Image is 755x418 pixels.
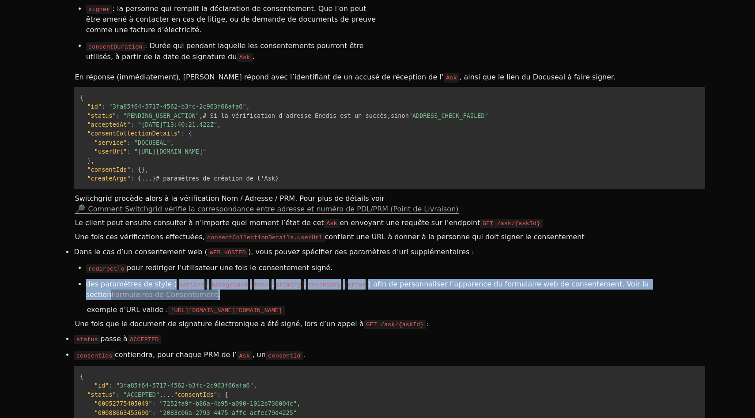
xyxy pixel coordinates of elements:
code: Ask [237,351,252,360]
div: Une fois que le document de signature électronique a été signé, lors d’un appel à : [74,317,705,331]
code: error [345,280,368,289]
span: : [116,391,120,398]
span: "acceptedAt" [87,121,130,128]
a: Formulaires de Consentement [111,290,218,299]
span: 🔎 [75,204,85,214]
span: "userUrl" [94,148,127,155]
div: Le client peut ensuite consulter à n’importe quel moment l’état de cet en envoyant une requête su... [74,216,705,230]
code: [URL][DOMAIN_NAME][DOMAIN_NAME] [168,306,285,315]
span: } [152,175,156,182]
span: { [80,373,83,380]
span: : [127,148,130,155]
code: consentIds [74,351,114,360]
span: "ACCEPTED" [123,391,159,398]
span: , [170,139,174,146]
code: Ask [324,219,340,228]
span: , [145,166,148,173]
span: } [87,157,91,164]
span: : [181,130,185,137]
li: passe à [74,331,705,347]
span: { [138,175,141,182]
span: } [275,175,279,182]
code: ACCEPTED [128,335,161,344]
span: "[URL][DOMAIN_NAME]" [134,148,207,155]
span: , [297,400,300,407]
code: consentDuration [86,42,145,51]
li: contiendra, pour chaque PRM de l’ , un . [74,347,705,363]
li: pour rediriger l’utilisateur une fois le consentement signé. [86,260,705,276]
span: "7252fa9f-b86a-4b95-a090-1012b730004c" [159,400,297,407]
a: 🔎Comment Switchgrid vérifie la correspondance entre adresse et numéro de PDL/PRM (Point de Livrai... [75,205,458,214]
code: # Si la vérification d'adresse Enedis est un succès sinon ... # paramètres de création de l'Ask [80,94,488,182]
span: , [199,112,203,119]
span: "PENDING_USER_ACTION" [123,112,199,119]
code: consentCollectionDetails.userUrl [205,233,325,242]
span: "service" [94,139,127,146]
span: "3fa85f64-5717-4562-b3fc-2c963f66afa6" [116,382,253,389]
span: "status" [87,391,116,398]
span: "id" [94,382,109,389]
div: En réponse (immédiatement), [PERSON_NAME] répond avec l’identifiant de un accusé de réception de ... [74,71,705,84]
span: "3fa85f64-5717-4562-b3fc-2c963f66afa6" [109,103,246,110]
div: Switchgrid procède alors à la vérification Nom / Adresse / PRM. Pour plus de détails voir [74,192,705,216]
span: : [131,121,134,128]
span: : [116,112,120,119]
code: Ask [444,73,459,82]
span: , [217,121,221,128]
code: primary [274,280,304,289]
span: : [131,175,134,182]
span: { [224,391,228,398]
li: des paramètres de style ( , , , , , ) afin de personnaliser l’apparence du formulaire web de cons... [86,276,705,303]
span: , [387,112,391,119]
span: "status" [87,112,116,119]
span: "2083c06a-2793-4475-affc-acfec79d4225" [159,409,297,416]
span: "[DATE]T13:40:21.422Z" [138,121,217,128]
code: consentId [266,351,303,360]
span: : [127,139,130,146]
span: : [217,391,221,398]
code: GET /ask/{askId} [364,320,426,329]
code: status [74,335,100,344]
span: "consentCollectionDetails" [87,130,181,137]
span: { [80,94,83,101]
span: : [152,400,156,407]
span: , [91,157,94,164]
span: { [189,130,192,137]
span: { [138,166,141,173]
code: secondary [306,280,343,289]
span: : [131,166,134,173]
div: Une fois ces vérifications effectuées, contient une URL à donner à la personne qui doit signer le... [74,230,705,244]
span: } [141,166,145,173]
span: Comment Switchgrid vérifie la correspondance entre adresse et numéro de PDL/PRM (Point de Livraison) [88,205,458,214]
div: exemple d’URL valide : [86,303,705,316]
span: , [159,391,163,398]
li: Dans le cas d’un consentement web ( ), vous pouvez spécifier des paramètres d’url supplémentaires : [74,244,705,260]
span: "id" [87,103,102,110]
code: GET /ask/{askId} [480,219,542,228]
code: variant [177,280,207,289]
span: "00052775405049" [94,400,152,407]
code: redirectTo [86,264,127,273]
span: , [253,382,257,389]
span: "ADDRESS_CHECK_FAILED" [409,112,488,119]
span: "consentIds" [87,166,130,173]
span: "DOCUSEAL" [134,139,170,146]
li: : la personne qui remplit la déclaration de consentement. Que l’on peut être amené à contacter en... [86,1,383,38]
li: : Durée qui pendant laquelle les consentements pourront être utilisés, à partir de la date de sig... [86,38,383,65]
code: signer [86,5,113,14]
span: : [109,382,113,389]
code: Ask [237,53,252,62]
span: "createArgs" [87,175,130,182]
span: "00088663455690" [94,409,152,416]
code: background [209,280,249,289]
span: , [246,103,250,110]
span: "consentIds" [174,391,217,398]
span: : [152,409,156,416]
code: base [252,280,272,289]
code: WEB_HOSTED [208,248,248,257]
span: : [102,103,105,110]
